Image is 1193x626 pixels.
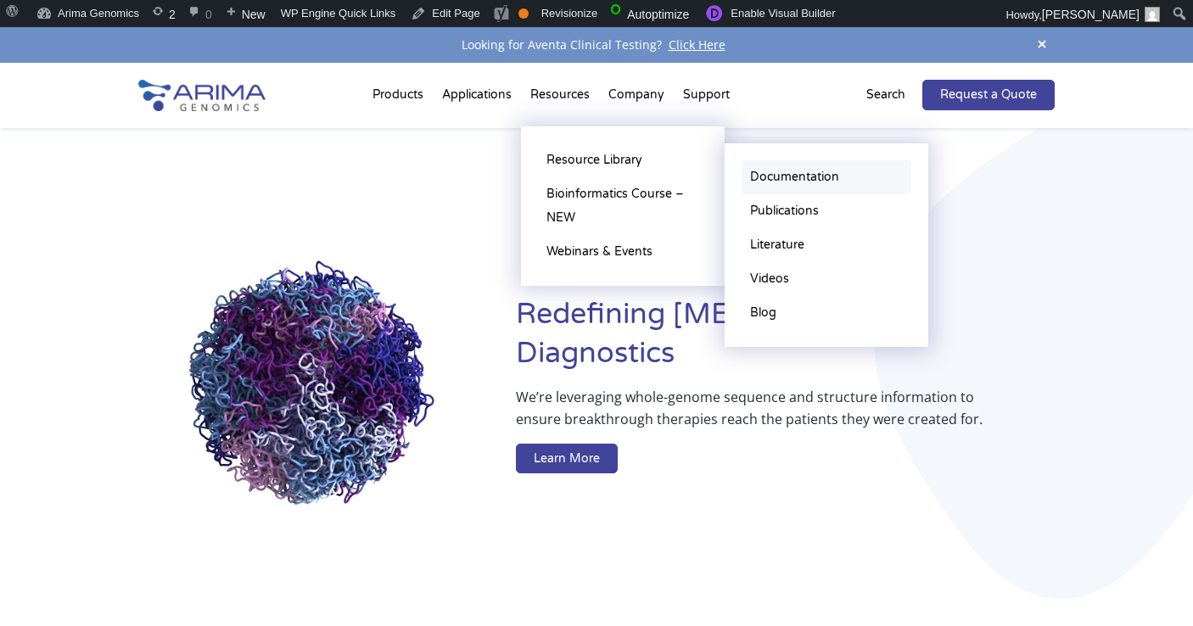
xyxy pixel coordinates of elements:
[516,295,1055,386] h1: Redefining [MEDICAL_DATA] Diagnostics
[518,8,529,19] div: OK
[138,34,1055,56] div: Looking for Aventa Clinical Testing?
[516,444,618,474] a: Learn More
[538,177,708,235] a: Bioinformatics Course – NEW
[742,228,911,262] a: Literature
[1042,8,1140,21] span: [PERSON_NAME]
[662,36,732,53] a: Click Here
[742,194,911,228] a: Publications
[742,262,911,296] a: Videos
[538,235,708,269] a: Webinars & Events
[742,296,911,330] a: Blog
[1108,545,1193,626] iframe: Chat Widget
[866,84,905,106] p: Search
[922,80,1055,110] a: Request a Quote
[538,143,708,177] a: Resource Library
[516,386,987,444] p: We’re leveraging whole-genome sequence and structure information to ensure breakthrough therapies...
[138,80,266,111] img: Arima-Genomics-logo
[742,160,911,194] a: Documentation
